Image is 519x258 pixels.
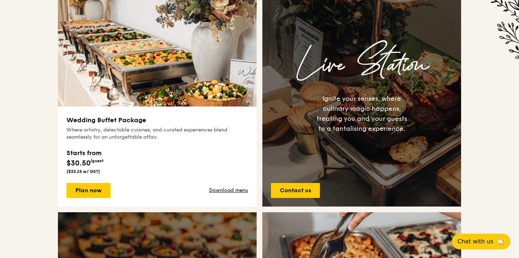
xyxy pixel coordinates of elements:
[496,237,505,246] span: 🦙
[268,43,455,88] h3: Live Station
[90,158,104,163] span: /guest
[66,183,110,198] a: Plan now
[66,148,104,169] div: $30.50
[66,115,248,125] h3: Wedding Buffet Package
[452,234,510,249] button: Chat with us🦙
[209,187,248,194] a: Download menu
[66,148,104,158] div: Starts from
[66,169,104,174] div: ($33.25 w/ GST)
[458,237,493,246] span: Chat with us
[314,94,410,134] div: Ignite your senses, where culinary magic happens, treating you and your guests to a tantalising e...
[271,183,320,198] a: Contact us
[66,126,248,141] div: Where artistry, delectable cuisines, and curated experiences blend seamlessly for an unforgettabl...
